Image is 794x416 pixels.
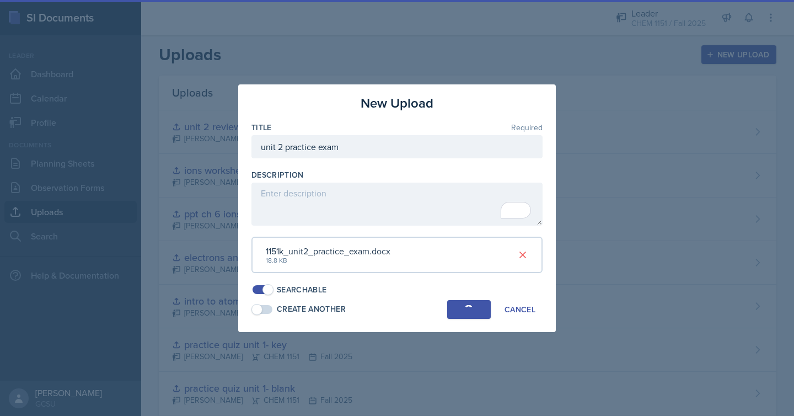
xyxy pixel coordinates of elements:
div: 18.8 KB [266,255,390,265]
h3: New Upload [361,93,433,113]
textarea: To enrich screen reader interactions, please activate Accessibility in Grammarly extension settings [251,183,543,226]
div: 1151k_unit2_practice_exam.docx [266,244,390,258]
div: Searchable [277,284,327,296]
label: Title [251,122,272,133]
input: Enter title [251,135,543,158]
button: Cancel [497,300,543,319]
label: Description [251,169,304,180]
div: Create Another [277,303,346,315]
span: Required [511,124,543,131]
div: Cancel [505,305,535,314]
